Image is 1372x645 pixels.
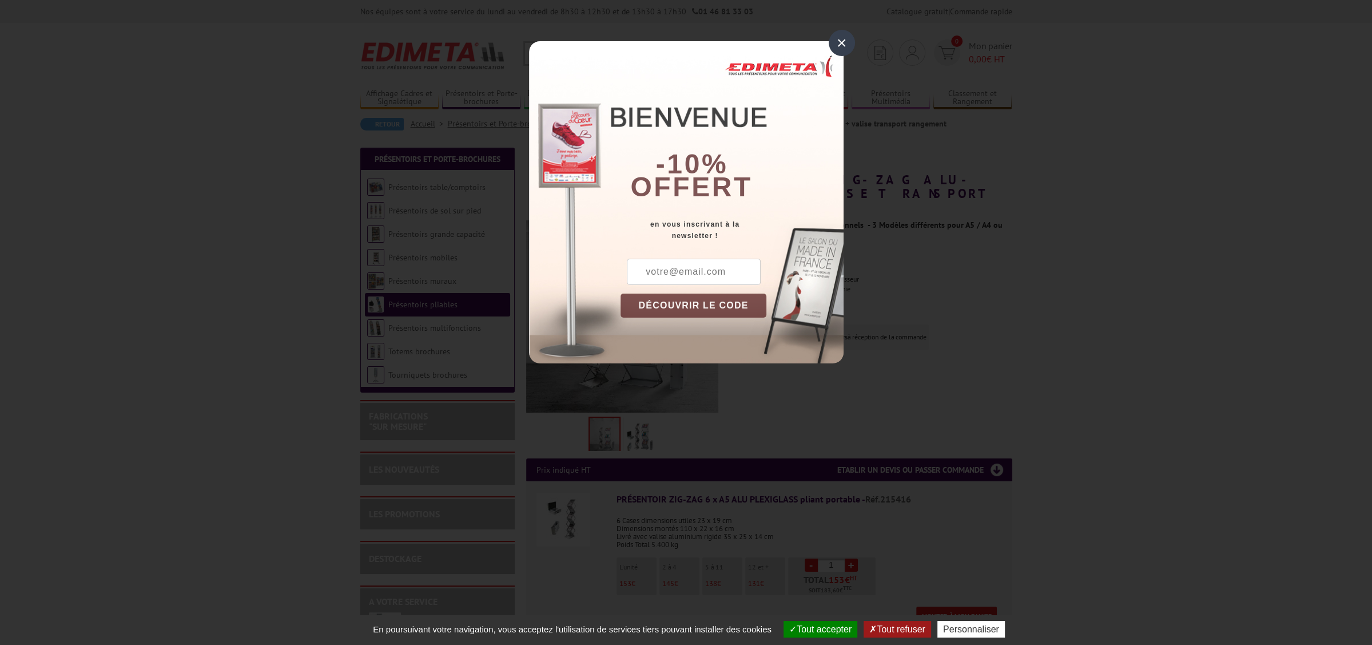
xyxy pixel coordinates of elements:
[621,219,844,242] div: en vous inscrivant à la newsletter !
[621,294,767,318] button: DÉCOUVRIR LE CODE
[784,621,857,638] button: Tout accepter
[630,172,753,202] font: offert
[829,30,855,56] div: ×
[367,624,777,634] span: En poursuivant votre navigation, vous acceptez l'utilisation de services tiers pouvant installer ...
[627,259,761,285] input: votre@email.com
[656,149,728,179] b: -10%
[864,621,930,638] button: Tout refuser
[937,621,1005,638] button: Personnaliser (fenêtre modale)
